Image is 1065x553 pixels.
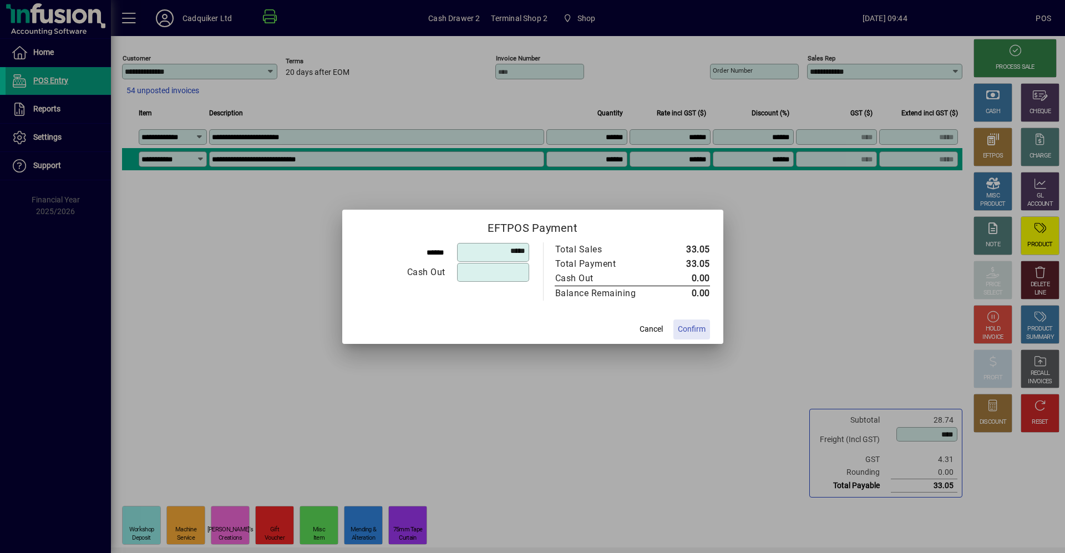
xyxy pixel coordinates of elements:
[555,257,660,271] td: Total Payment
[660,286,710,301] td: 0.00
[678,323,706,335] span: Confirm
[633,319,669,339] button: Cancel
[660,257,710,271] td: 33.05
[356,266,445,279] div: Cash Out
[660,242,710,257] td: 33.05
[673,319,710,339] button: Confirm
[555,272,648,285] div: Cash Out
[660,271,710,286] td: 0.00
[555,242,660,257] td: Total Sales
[555,287,648,300] div: Balance Remaining
[640,323,663,335] span: Cancel
[342,210,723,242] h2: EFTPOS Payment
